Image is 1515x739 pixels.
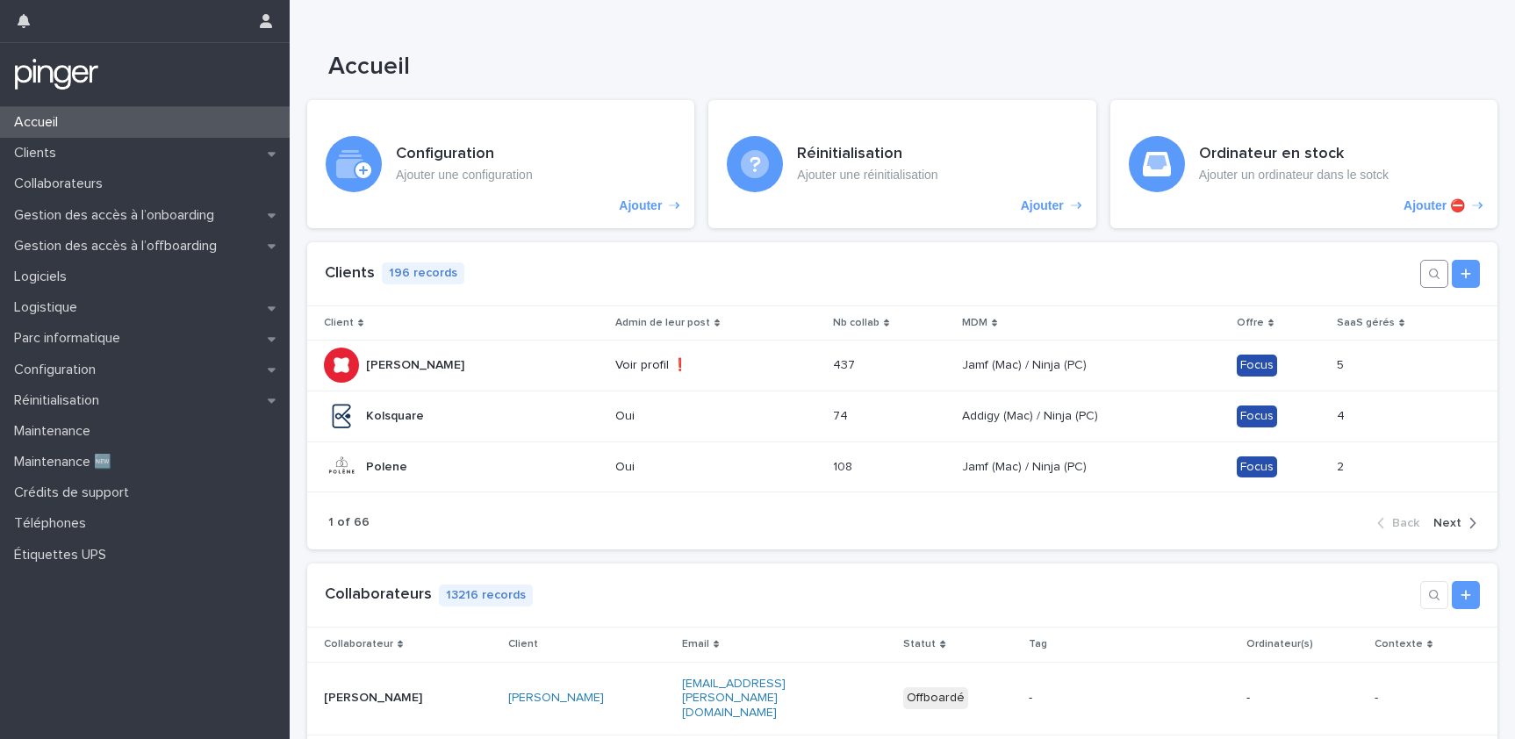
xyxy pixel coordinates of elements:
[1452,581,1480,609] a: Add new record
[615,460,762,475] p: Oui
[1237,355,1277,377] div: Focus
[7,547,120,563] p: Étiquettes UPS
[14,57,99,92] img: mTgBEunGTSyRkCgitkcU
[439,585,533,606] p: 13216 records
[903,635,936,654] p: Statut
[328,53,1183,83] h1: Accueil
[615,409,762,424] p: Oui
[1375,635,1423,654] p: Contexte
[1110,100,1497,228] a: Ajouter ⛔️
[1337,405,1348,424] p: 4
[7,330,134,347] p: Parc informatique
[7,299,91,316] p: Logistique
[366,355,468,373] p: [PERSON_NAME]
[1029,635,1047,654] p: Tag
[833,456,856,475] p: 108
[382,262,464,284] p: 196 records
[962,456,1090,475] p: Jamf (Mac) / Ninja (PC)
[1337,313,1395,333] p: SaaS gérés
[307,391,1497,441] tr: KolsquareKolsquare Oui7474 Addigy (Mac) / Ninja (PC)Addigy (Mac) / Ninja (PC) Focus44
[7,269,81,285] p: Logiciels
[7,238,231,255] p: Gestion des accès à l’offboarding
[324,635,393,654] p: Collaborateur
[833,355,858,373] p: 437
[508,635,538,654] p: Client
[708,100,1095,228] a: Ajouter
[903,687,968,709] div: Offboardé
[396,145,533,164] h3: Configuration
[396,168,533,183] p: Ajouter une configuration
[7,484,143,501] p: Crédits de support
[1337,456,1347,475] p: 2
[962,405,1102,424] p: Addigy (Mac) / Ninja (PC)
[1452,260,1480,288] a: Add new record
[7,145,70,161] p: Clients
[7,362,110,378] p: Configuration
[307,441,1497,492] tr: PolenePolene Oui108108 Jamf (Mac) / Ninja (PC)Jamf (Mac) / Ninja (PC) Focus22
[366,405,427,424] p: Kolsquare
[307,662,1497,735] tr: [PERSON_NAME][PERSON_NAME] [PERSON_NAME] [EMAIL_ADDRESS][PERSON_NAME][DOMAIN_NAME]Offboardé---
[619,198,662,213] p: Ajouter
[833,313,880,333] p: Nb collab
[324,687,426,706] p: [PERSON_NAME]
[682,678,786,720] a: [EMAIL_ADDRESS][PERSON_NAME][DOMAIN_NAME]
[1375,691,1481,706] p: -
[1199,168,1389,183] p: Ajouter un ordinateur dans le sotck
[324,313,354,333] p: Client
[7,207,228,224] p: Gestion des accès à l’onboarding
[1337,355,1347,373] p: 5
[962,355,1090,373] p: Jamf (Mac) / Ninja (PC)
[682,635,709,654] p: Email
[1246,691,1361,706] p: -
[962,313,987,333] p: MDM
[325,265,375,281] a: Clients
[1237,405,1277,427] div: Focus
[1237,456,1277,478] div: Focus
[1246,635,1313,654] p: Ordinateur(s)
[325,586,432,602] a: Collaborateurs
[307,340,1497,391] tr: [PERSON_NAME][PERSON_NAME] Voir profil ❗437437 Jamf (Mac) / Ninja (PC)Jamf (Mac) / Ninja (PC) Foc...
[1021,198,1064,213] p: Ajouter
[1029,691,1154,706] p: -
[833,405,851,424] p: 74
[1426,515,1476,531] button: Next
[615,358,762,373] p: Voir profil ❗
[7,454,126,470] p: Maintenance 🆕
[1404,198,1465,213] p: Ajouter ⛔️
[366,456,411,475] p: Polene
[307,100,694,228] a: Ajouter
[1433,517,1461,529] span: Next
[615,313,710,333] p: Admin de leur post
[7,176,117,192] p: Collaborateurs
[1392,517,1419,529] span: Back
[1237,313,1264,333] p: Offre
[7,392,113,409] p: Réinitialisation
[1199,145,1389,164] h3: Ordinateur en stock
[7,114,72,131] p: Accueil
[7,423,104,440] p: Maintenance
[328,515,370,530] p: 1 of 66
[508,691,604,706] a: [PERSON_NAME]
[7,515,100,532] p: Téléphones
[1377,515,1426,531] button: Back
[797,168,937,183] p: Ajouter une réinitialisation
[797,145,937,164] h3: Réinitialisation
